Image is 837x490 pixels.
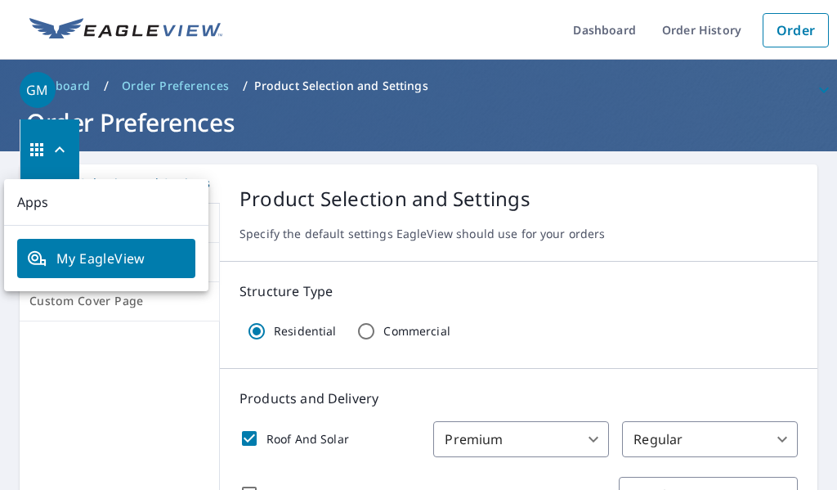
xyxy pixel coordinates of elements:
[239,184,798,214] p: Product Selection and Settings
[20,60,837,119] button: GM
[27,249,186,268] span: My EagleView
[239,227,798,241] p: Specify the default settings EagleView should use for your orders
[622,421,798,457] div: Regular
[29,173,210,194] span: Product Selection and Settings
[17,239,195,278] a: My EagleView
[239,389,798,408] p: Products and Delivery
[4,179,208,226] p: Apps
[20,106,817,139] h1: Order Preferences
[266,430,349,447] p: Roof And Solar
[20,164,220,321] div: tab-list
[433,421,609,457] div: Premium
[20,72,56,108] div: GM
[239,281,798,301] p: Structure Type
[383,324,450,339] p: Commercial
[763,13,829,47] a: Order
[274,324,336,339] p: Residential
[29,291,209,312] span: Custom Cover Page
[29,18,222,43] img: EV Logo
